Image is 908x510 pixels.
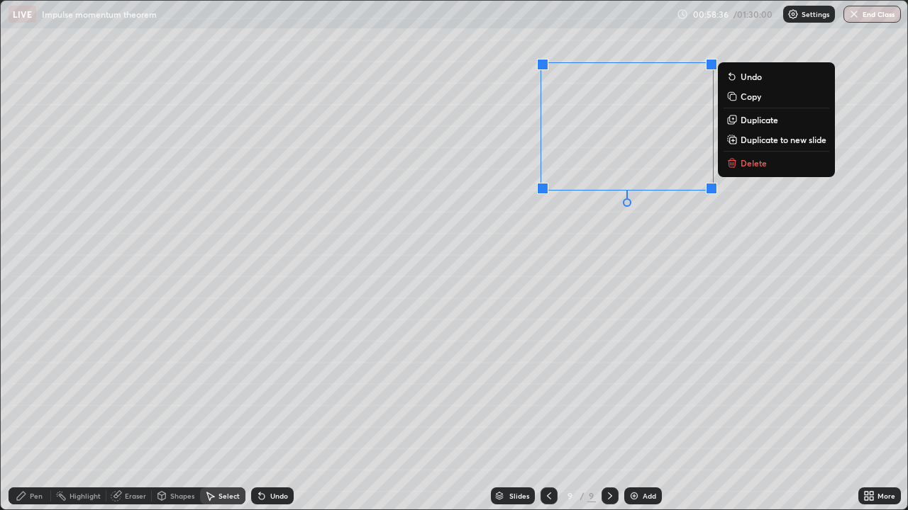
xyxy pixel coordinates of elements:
div: Eraser [125,492,146,499]
div: Shapes [170,492,194,499]
p: Impulse momentum theorem [42,8,157,20]
button: Undo [724,68,829,85]
div: 9 [587,489,596,502]
div: 9 [563,492,577,500]
p: Duplicate to new slide [741,134,826,145]
p: Delete [741,157,767,169]
img: end-class-cross [848,8,860,20]
p: Settings [802,11,829,18]
button: Copy [724,88,829,105]
p: Duplicate [741,114,778,125]
div: Add [643,492,656,499]
div: Slides [509,492,529,499]
img: add-slide-button [629,490,640,501]
div: Select [218,492,240,499]
img: class-settings-icons [787,8,799,20]
button: Delete [724,154,829,171]
div: Pen [30,492,43,499]
button: End Class [843,6,901,23]
div: More [877,492,895,499]
div: Undo [270,492,288,499]
div: / [580,492,585,500]
button: Duplicate [724,111,829,128]
button: Duplicate to new slide [724,131,829,148]
p: Copy [741,91,761,102]
p: Undo [741,71,762,82]
div: Highlight [70,492,101,499]
p: LIVE [13,8,32,20]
